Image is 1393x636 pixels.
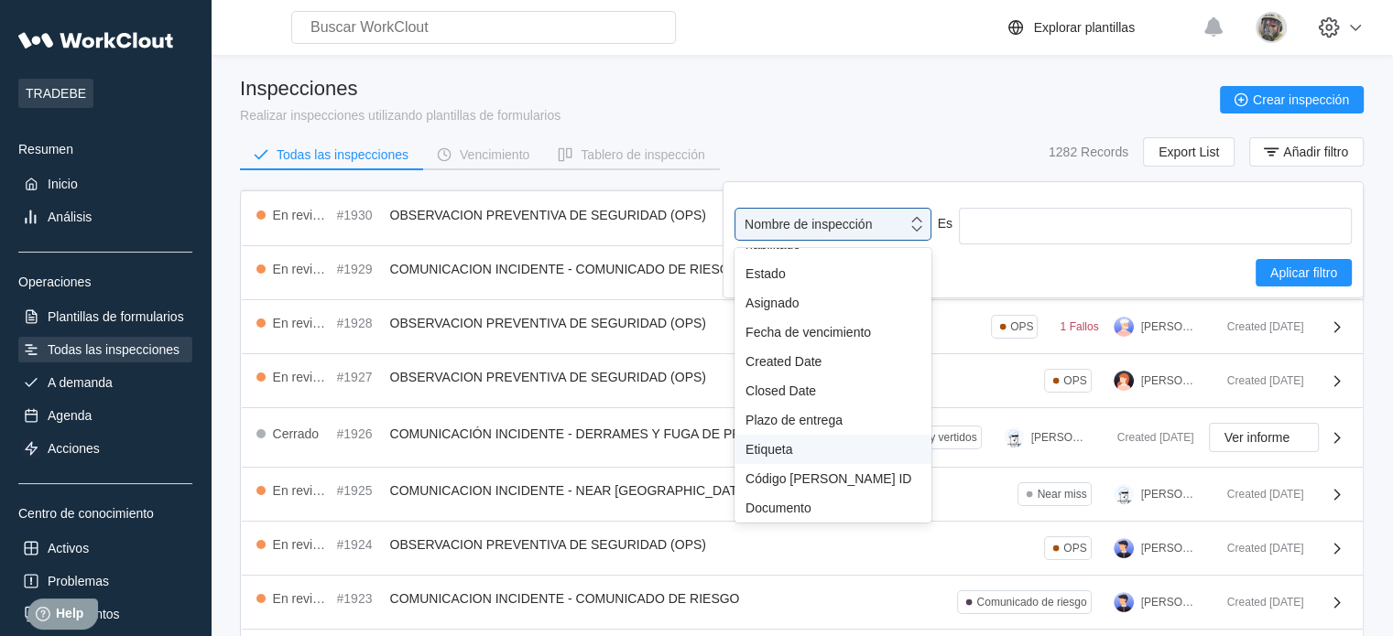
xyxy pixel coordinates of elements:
[1141,488,1198,501] div: [PERSON_NAME]
[745,354,920,369] div: Created Date
[390,591,740,606] span: COMUNICACION INCIDENTE - COMUNICADO DE RIESGO
[48,177,78,191] div: Inicio
[1004,427,1024,447] img: clout-01.png
[18,403,192,428] a: Agenda
[1034,20,1136,35] div: Explorar plantillas
[390,426,797,441] span: COMUNICACIÓN INCIDENTE - DERRAMES Y FUGA DE PRODUCTO
[390,537,706,552] span: OBSERVACION PREVENTIVA DE SEGURIDAD (OPS)
[1031,431,1088,444] div: [PERSON_NAME]
[240,108,560,123] div: Realizar inspecciones utilizando plantillas de formularios
[1270,266,1337,279] span: Aplicar filtro
[337,591,383,606] div: #1923
[240,141,423,168] button: Todas las inspecciones
[1063,374,1086,387] div: OPS
[745,501,920,515] div: Documento
[18,79,93,108] span: TRADEBE
[18,601,192,627] a: Documentos
[1114,317,1134,337] img: user-3.png
[1049,145,1128,159] div: 1282 Records
[337,483,383,498] div: #1925
[18,337,192,362] a: Todas las inspecciones
[1159,146,1219,158] span: Export List
[337,316,383,330] div: #1928
[1209,423,1319,452] button: Ver informe
[18,436,192,461] a: Acciones
[337,262,383,276] div: #1929
[1256,259,1352,286] button: Aplicar filtro
[460,148,529,161] div: Vencimiento
[1141,542,1198,555] div: [PERSON_NAME]
[1103,431,1194,444] div: Created [DATE]
[48,408,92,423] div: Agenda
[48,441,100,456] div: Acciones
[242,408,1363,468] a: Cerrado#1926COMUNICACIÓN INCIDENTE - DERRAMES Y FUGA DE PRODUCTODerrames y vertidos[PERSON_NAME]C...
[48,210,92,224] div: Análisis
[18,304,192,329] a: Plantillas de formularios
[1063,542,1086,555] div: OPS
[1114,371,1134,391] img: user-2.png
[544,141,719,168] button: Tablero de inspección
[1141,596,1198,609] div: [PERSON_NAME]
[390,208,706,222] span: OBSERVACION PREVENTIVA DE SEGURIDAD (OPS)
[1037,488,1086,501] div: Near miss
[273,208,330,222] div: En revisión
[1213,488,1304,501] div: Created [DATE]
[337,537,383,552] div: #1924
[242,522,1363,576] a: En revisión#1924OBSERVACION PREVENTIVA DE SEGURIDAD (OPS)OPS[PERSON_NAME]Created [DATE]
[18,204,192,230] a: Análisis
[1256,12,1287,43] img: 2f847459-28ef-4a61-85e4-954d408df519.jpg
[1114,538,1134,558] img: user-5.png
[390,316,706,330] span: OBSERVACION PREVENTIVA DE SEGURIDAD (OPS)
[18,506,192,521] div: Centro de conocimiento
[1220,86,1364,113] button: Crear inspección
[48,541,89,555] div: Activos
[273,316,330,330] div: En revisión
[48,574,109,588] div: Problemas
[1010,320,1033,333] div: OPS
[931,208,959,240] div: Es
[745,383,920,398] div: Closed Date
[18,142,192,156] div: Resumen
[242,468,1363,522] a: En revisión#1925COMUNICACION INCIDENTE - NEAR [GEOGRAPHIC_DATA]Near miss[PERSON_NAME]Created [DATE]
[745,471,920,486] div: Código [PERSON_NAME] ID
[273,426,320,441] div: Cerrado
[242,354,1363,408] a: En revisión#1927OBSERVACION PREVENTIVA DE SEGURIDAD (OPS)OPS[PERSON_NAME]Created [DATE]
[277,148,408,161] div: Todas las inspecciones
[242,192,1363,246] a: En revisión#1930OBSERVACION PREVENTIVA DE SEGURIDAD (OPS)OPS[PERSON_NAME]Created [DATE]
[273,370,330,384] div: En revisión
[581,148,704,161] div: Tablero de inspección
[273,591,330,606] div: En revisión
[390,262,740,276] span: COMUNICACION INCIDENTE - COMUNICADO DE RIESGO
[1114,484,1134,504] img: clout-01.png
[1224,431,1290,444] span: Ver informe
[390,370,706,384] span: OBSERVACION PREVENTIVA DE SEGURIDAD (OPS)
[18,171,192,197] a: Inicio
[337,208,383,222] div: #1930
[273,483,330,498] div: En revisión
[337,370,383,384] div: #1927
[976,596,1086,609] div: Comunicado de riesgo
[18,370,192,395] a: A demanda
[1249,137,1364,167] button: Añadir filtro
[337,426,383,441] div: #1926
[1141,320,1198,333] div: [PERSON_NAME]
[745,266,920,281] div: Estado
[745,296,920,310] div: Asignado
[18,275,192,289] div: Operaciones
[273,537,330,552] div: En revisión
[745,413,920,427] div: Plazo de entrega
[18,535,192,561] a: Activos
[18,568,192,594] a: Problemas
[1283,146,1348,158] span: Añadir filtro
[390,483,749,498] span: COMUNICACION INCIDENTE - NEAR [GEOGRAPHIC_DATA]
[273,262,330,276] div: En revisión
[745,217,872,232] div: Nombre de inspección
[1060,320,1098,333] div: 1 Fallos
[1141,374,1198,387] div: [PERSON_NAME]
[242,300,1363,354] a: En revisión#1928OBSERVACION PREVENTIVA DE SEGURIDAD (OPS)OPS1 Fallos[PERSON_NAME]Created [DATE]
[1213,374,1304,387] div: Created [DATE]
[240,77,560,101] div: Inspecciones
[745,442,920,457] div: Etiqueta
[291,11,676,44] input: Buscar WorkClout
